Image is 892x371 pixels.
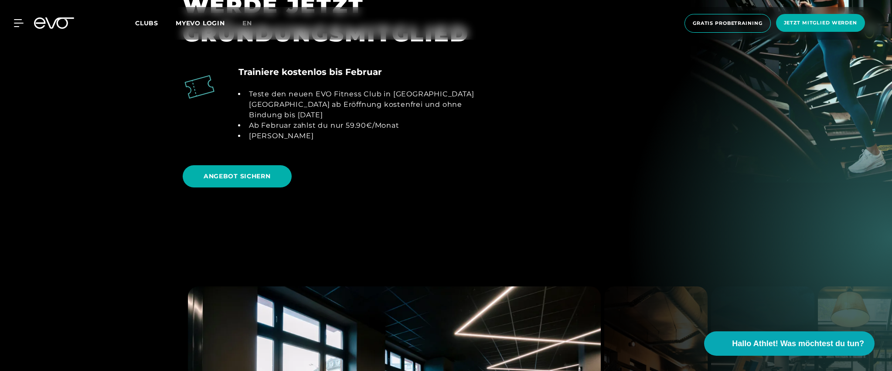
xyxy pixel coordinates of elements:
h4: Trainiere kostenlos bis Februar [238,65,382,78]
a: MYEVO LOGIN [176,19,225,27]
li: [PERSON_NAME] [245,131,483,141]
span: Clubs [135,19,158,27]
li: Ab Februar zahlst du nur 59.90€/Monat [245,120,483,131]
li: Teste den neuen EVO Fitness Club in [GEOGRAPHIC_DATA] [GEOGRAPHIC_DATA] ab Eröffnung kostenfrei u... [245,89,483,120]
span: Gratis Probetraining [693,20,763,27]
a: en [242,18,262,28]
span: Jetzt Mitglied werden [784,19,857,27]
span: ANGEBOT SICHERN [204,172,271,181]
span: en [242,19,252,27]
a: ANGEBOT SICHERN [183,159,295,194]
span: Hallo Athlet! Was möchtest du tun? [732,338,864,350]
a: Jetzt Mitglied werden [773,14,868,33]
button: Hallo Athlet! Was möchtest du tun? [704,331,875,356]
a: Clubs [135,19,176,27]
a: Gratis Probetraining [682,14,773,33]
